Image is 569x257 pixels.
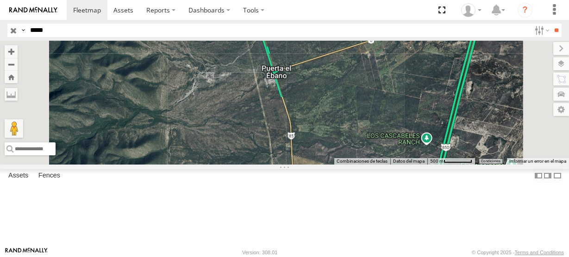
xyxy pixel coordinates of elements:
div: Version: 308.01 [242,250,277,255]
button: Escala del mapa: 500 m por 58 píxeles [427,158,475,165]
label: Search Filter Options [531,24,551,37]
span: 500 m [430,159,444,164]
button: Arrastra el hombrecito naranja al mapa para abrir Street View [5,119,23,138]
i: ? [518,3,532,18]
img: rand-logo.svg [9,7,57,13]
a: Visit our Website [5,248,48,257]
button: Datos del mapa [393,158,425,165]
button: Zoom in [5,45,18,58]
label: Map Settings [553,103,569,116]
a: Informar un error en el mapa [509,159,566,164]
a: Terms and Conditions [515,250,564,255]
label: Assets [4,170,33,183]
a: Condiciones (se abre en una nueva pestaña) [481,159,500,163]
label: Search Query [19,24,27,37]
label: Hide Summary Table [553,169,562,183]
button: Zoom out [5,58,18,71]
button: Combinaciones de teclas [337,158,388,165]
div: Josue Jimenez [458,3,485,17]
div: © Copyright 2025 - [472,250,564,255]
label: Dock Summary Table to the Left [534,169,543,183]
label: Measure [5,88,18,101]
button: Zoom Home [5,71,18,83]
label: Fences [34,170,65,183]
label: Dock Summary Table to the Right [543,169,552,183]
